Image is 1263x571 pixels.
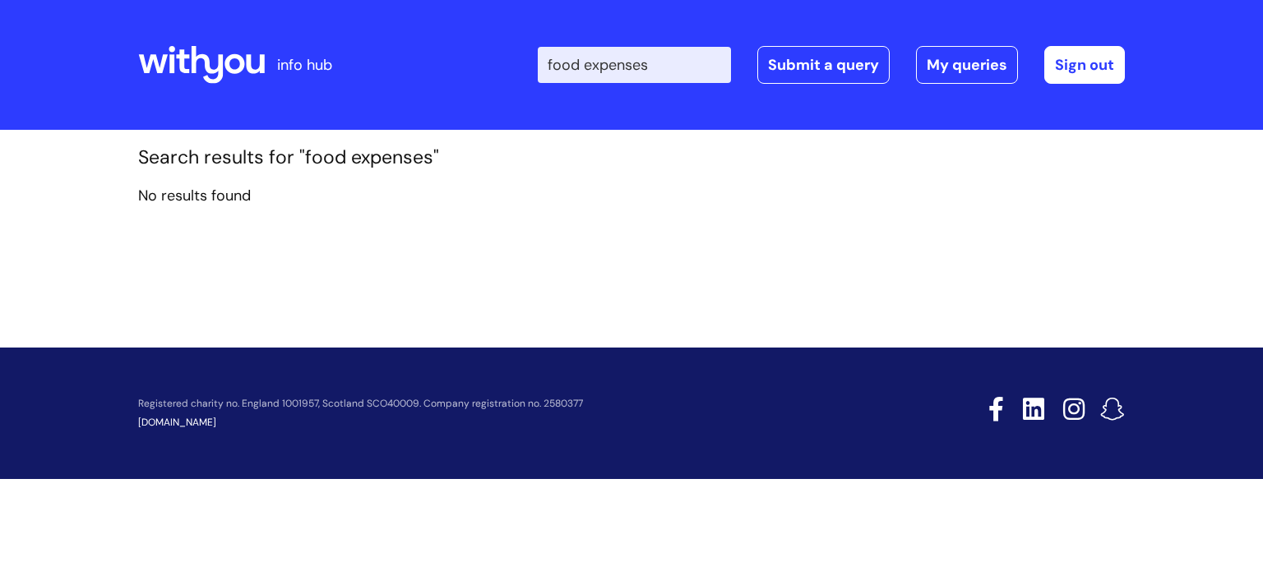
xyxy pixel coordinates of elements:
p: info hub [277,52,332,78]
p: No results found [138,182,1125,209]
input: Search [538,47,731,83]
h1: Search results for "food expenses" [138,146,1125,169]
a: Sign out [1044,46,1125,84]
p: Registered charity no. England 1001957, Scotland SCO40009. Company registration no. 2580377 [138,398,872,409]
a: My queries [916,46,1018,84]
div: | - [538,46,1125,84]
a: [DOMAIN_NAME] [138,416,216,429]
a: Submit a query [757,46,890,84]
